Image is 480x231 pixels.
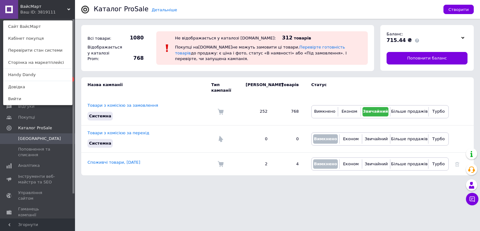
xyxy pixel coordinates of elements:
button: Створити [443,5,474,14]
span: Вимкнено [314,162,337,166]
a: Довідка [3,81,72,93]
span: Більше продажів [391,162,427,166]
a: Споживчі товари, [DATE] [87,160,140,165]
span: Звичайний [363,109,388,114]
span: Більше продажів [391,109,427,114]
a: Сторінка на маркетплейсі [3,57,72,69]
span: Економ [343,162,359,166]
button: Турбо [430,159,447,169]
span: Системна [89,114,111,118]
td: 0 [239,125,274,152]
a: Перевірити стан системи [3,44,72,56]
span: Турбо [432,109,445,114]
span: [GEOGRAPHIC_DATA] [18,136,61,141]
div: Всі товари: [86,34,120,43]
a: Товари з комісією за замовлення [87,103,158,108]
span: ВайсМарт [20,4,67,9]
button: Звичайний [362,107,389,116]
span: Управління сайтом [18,190,58,201]
td: Назва кампанії [81,77,211,98]
td: Статус [305,77,449,98]
div: Відображається у каталозі Prom: [86,43,120,63]
a: Кабінет покупця [3,33,72,44]
span: Турбо [432,136,445,141]
img: Комісія за замовлення [217,161,224,167]
span: товарів [294,36,311,40]
button: Економ [341,159,360,169]
div: Не відображається у каталозі [DOMAIN_NAME]: [175,36,276,40]
a: Детальніше [152,8,177,12]
span: 768 [122,55,144,62]
span: Системна [89,141,111,146]
span: 312 [282,35,292,41]
span: Вимкнено [314,136,337,141]
button: Турбо [430,134,447,144]
a: Вийти [3,93,72,105]
span: Вимкнено [314,109,335,114]
div: Каталог ProSale [94,6,148,13]
span: Турбо [432,162,445,166]
td: 0 [274,125,305,152]
button: Вимкнено [313,107,336,116]
td: 4 [274,153,305,176]
td: [PERSON_NAME] [239,77,274,98]
span: 1080 [122,34,144,41]
button: Вимкнено [313,134,338,144]
span: Гаманець компанії [18,206,58,218]
td: 252 [239,98,274,125]
div: Ваш ID: 3819111 [20,9,47,15]
a: Видалити [455,162,459,166]
button: Більше продажів [392,107,427,116]
span: Покупці на [DOMAIN_NAME] не можуть замовити ці товари. до продажу: є ціна і фото, статус «В наявн... [175,45,347,61]
td: Тип кампанії [211,77,239,98]
span: 715.44 ₴ [387,37,412,43]
td: Товарів [274,77,305,98]
span: Економ [343,136,359,141]
a: Товари з комісією за перехід [87,131,149,135]
span: Баланс: [387,32,403,36]
a: Handy Dandy [3,69,72,81]
button: Чат з покупцем [466,193,478,205]
span: Економ [342,109,357,114]
a: Перевірте готовність товарів [175,45,345,55]
img: :exclamation: [162,44,172,53]
span: Більше продажів [391,136,427,141]
a: Поповнити баланс [387,52,467,64]
td: 768 [274,98,305,125]
span: Аналітика [18,163,40,168]
span: Відгуки [18,104,34,109]
a: Сайт ВайсМарт [3,21,72,33]
button: Вимкнено [313,159,338,169]
td: 2 [239,153,274,176]
button: Звичайний [364,134,388,144]
button: Звичайний [364,159,388,169]
button: Турбо [430,107,447,116]
span: Поповнення та списання [18,146,58,158]
button: Більше продажів [392,159,427,169]
span: Інструменти веб-майстра та SEO [18,174,58,185]
span: Звичайний [365,162,388,166]
span: Каталог ProSale [18,125,52,131]
span: Покупці [18,115,35,120]
button: Економ [341,134,360,144]
img: Комісія за перехід [217,136,224,142]
button: Більше продажів [392,134,427,144]
span: Звичайний [365,136,388,141]
span: Поповнити баланс [407,55,447,61]
span: Створити [448,7,469,12]
img: Комісія за замовлення [217,109,224,115]
button: Економ [340,107,359,116]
